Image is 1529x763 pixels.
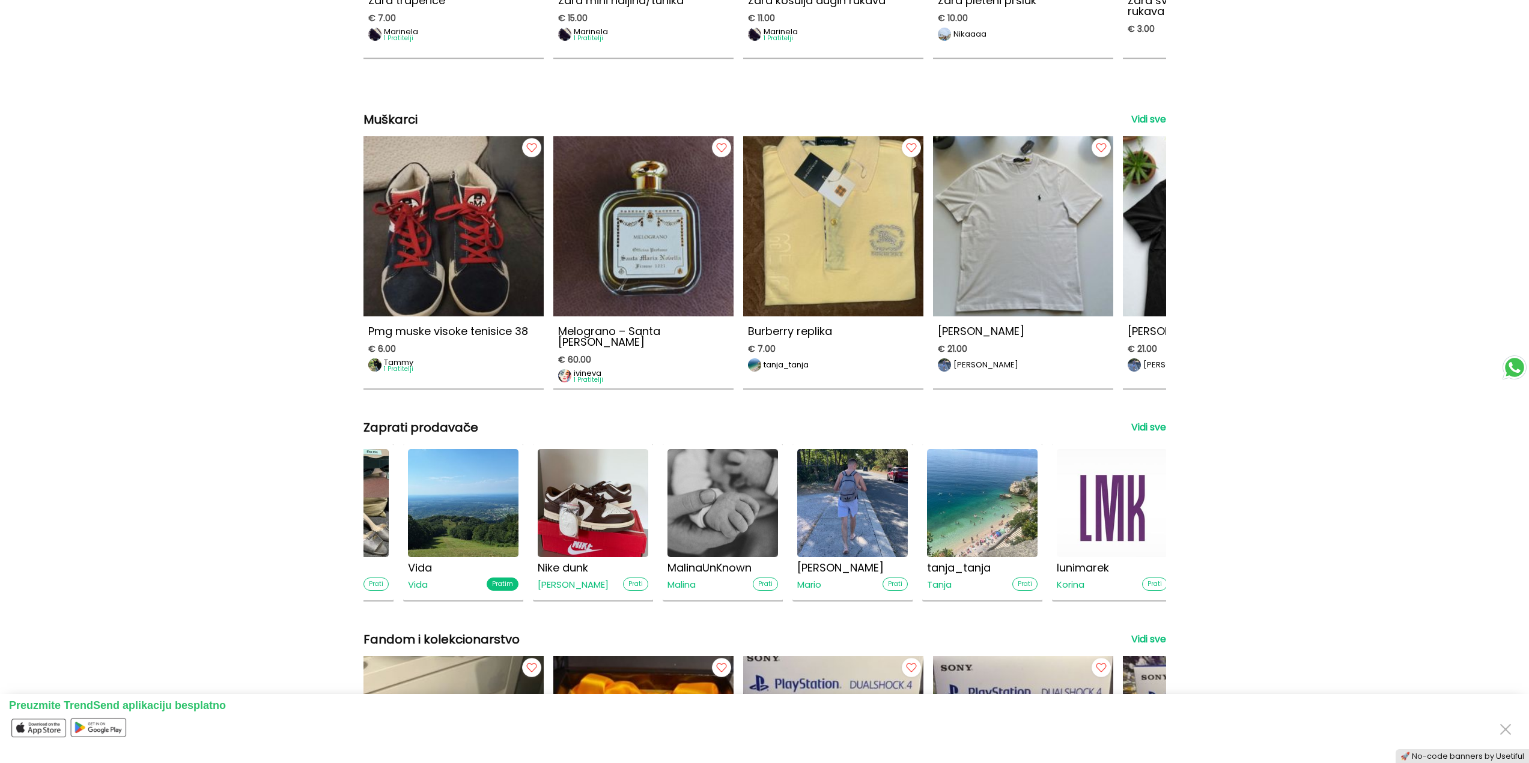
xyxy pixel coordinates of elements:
p: 1 Pratitelji [384,35,418,41]
button: Pratim [487,578,518,591]
button: Prati [623,578,648,591]
p: tanja_tanja [927,562,1038,574]
span: € 3.00 [1128,24,1155,34]
a: MalinaUnKnownMalina [667,449,778,591]
img: image [558,28,571,41]
p: MalinaUnKnown [667,562,778,574]
p: [PERSON_NAME] [538,579,648,591]
a: 🚀 No-code banners by Usetiful [1400,751,1524,761]
img: image [368,28,381,41]
span: € 7.00 [748,344,776,354]
button: Prati [363,578,389,591]
a: Pmg muske visoke tenisice 38Pmg muske visoke tenisice 38€ 6.00imageTammy1 Pratitelji [363,136,544,388]
img: follow button [1089,136,1113,160]
p: Malina [667,579,778,591]
span: € 6.00 [368,344,396,354]
button: Prati [753,578,778,591]
p: Marinela [384,28,418,35]
button: Prati [883,578,908,591]
img: thumb_204504f7-24d8-46bb-a7fe-d544f68f4e14-M2g9J0gt.jpg [408,449,518,557]
img: image [938,358,951,372]
span: € 21.00 [938,344,967,354]
p: 1 Pratitelji [764,35,798,41]
img: follow button [710,656,734,680]
span: € 7.00 [368,13,396,23]
img: follow button [520,656,544,680]
span: € 15.00 [558,13,588,23]
p: Vida [408,579,518,591]
p: Tammy [384,358,413,366]
img: follow button [899,656,923,680]
img: image [368,358,381,372]
img: Pmg muske visoke tenisice 38 [363,136,544,316]
p: [PERSON_NAME] [933,321,1113,342]
a: Vidi sve [1131,420,1166,435]
h2: Zaprati prodavače [363,421,478,433]
p: 1 Pratitelji [574,377,603,383]
h2: Muškarci [363,113,418,125]
img: follow button [1089,656,1113,680]
p: Melograno – Santa [PERSON_NAME] [553,321,734,352]
a: Nike dunk[PERSON_NAME] [538,449,648,591]
p: Nikaaaa [953,30,986,38]
img: thumb_F0D19FAF-ED8A-463A-A979-DC183D7C0D08-Z3HxLdih.jpg [538,449,648,557]
img: follow button [520,136,544,160]
img: image [938,28,951,41]
p: [PERSON_NAME] [797,562,908,574]
p: 1 Pratitelji [574,35,608,41]
img: Melograno – Santa Maria Novella [553,136,734,316]
img: thumb_b2ff8090-035a-4c86-94a0-9260a2d996be-BEr27ZFT.jpg [661,439,783,558]
a: Ralph Lauren majica muška[PERSON_NAME]€ 21.00image[PERSON_NAME] [933,136,1113,388]
button: Prati [1142,578,1167,591]
span: € 60.00 [558,355,591,364]
p: [PERSON_NAME] muška majica [1123,321,1303,342]
img: thumb_CB1443AD-76C0-4F40-AFCC-2DF3CDF11B81-CFDVF0Ol.jpg [927,449,1038,557]
p: Pmg muske visoke tenisice 38 [363,321,544,342]
img: image [558,369,571,382]
img: follow button [710,136,734,160]
a: VidaVida [408,449,518,591]
p: Burberry replika [743,321,923,342]
span: € 21.00 [1128,344,1157,354]
p: Vida [408,562,518,574]
span: Preuzmite TrendSend aplikaciju besplatno [9,699,226,711]
p: tanja_tanja [764,361,809,369]
img: thumb_3456BBF6-E736-4DFD-8915-19806351140E-ydYaISze.jpg [1057,449,1167,557]
p: lunimarek [1057,562,1167,574]
h2: Fandom i kolekcionarstvo [363,633,520,645]
span: € 11.00 [748,13,775,23]
a: lunimarekKorina [1057,449,1167,591]
a: Ralph Lauren muška majica[PERSON_NAME] muška majica€ 21.00image[PERSON_NAME] [1123,136,1303,388]
img: Burberry replika [743,136,923,316]
img: image [748,28,761,41]
p: Tanja [927,579,1038,591]
img: follow button [899,136,923,160]
img: image [748,358,761,372]
p: ivineva [574,369,603,377]
img: Ralph Lauren muška majica [1123,136,1303,316]
a: Vidi sve [1131,112,1166,127]
a: Burberry replikaBurberry replika€ 7.00imagetanja_tanja [743,136,923,388]
a: Vidi sve [1131,632,1166,647]
p: Marinela [764,28,798,35]
p: Mario [797,579,908,591]
img: Ralph Lauren majica muška [933,136,1113,316]
a: tanja_tanjaTanja [927,449,1038,591]
p: 1 Pratitelji [384,366,413,372]
a: [PERSON_NAME]Mario [797,449,908,591]
a: Melograno – Santa Maria NovellaMelograno – Santa [PERSON_NAME]€ 60.00imageivineva1 Pratitelji [553,136,734,388]
button: Close [1496,717,1515,740]
p: Korina [1057,579,1167,591]
p: [PERSON_NAME] [953,361,1018,369]
img: image [1128,358,1141,372]
button: Prati [1012,578,1038,591]
p: [PERSON_NAME] [1143,361,1208,369]
span: € 10.00 [938,13,968,23]
p: Nike dunk [538,562,648,574]
img: thumb_E8CD2684-9136-4A76-BBAE-3FB3E0239EE9-Ryy3xh5K.jpg [797,449,908,557]
p: Marinela [574,28,608,35]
